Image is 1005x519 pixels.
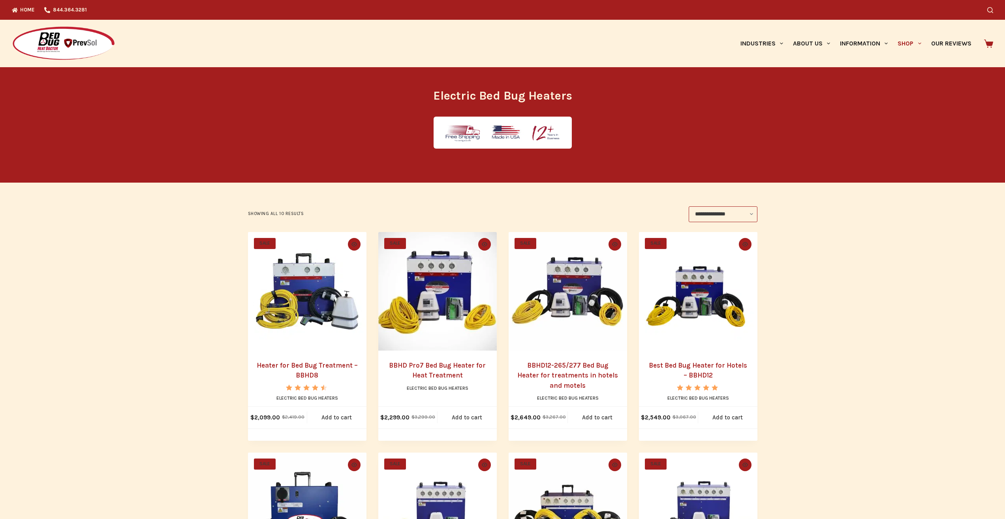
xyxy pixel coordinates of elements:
[282,414,304,420] bdi: 2,419.00
[12,26,115,61] img: Prevsol/Bed Bug Heat Doctor
[673,414,696,420] bdi: 3,067.00
[641,414,645,421] span: $
[677,385,719,409] span: Rated out of 5
[509,232,627,351] a: BBHD12-265/277 Bed Bug Heater for treatments in hotels and motels
[380,414,410,421] bdi: 2,299.00
[384,459,406,470] span: SALE
[257,361,358,379] a: Heater for Bed Bug Treatment – BBHD8
[641,414,671,421] bdi: 2,549.00
[384,238,406,249] span: SALE
[926,20,976,67] a: Our Reviews
[411,414,435,420] bdi: 3,299.00
[788,20,835,67] a: About Us
[543,414,566,420] bdi: 3,267.00
[407,385,468,391] a: Electric Bed Bug Heaters
[739,238,751,251] button: Quick view toggle
[254,238,276,249] span: SALE
[667,395,729,401] a: Electric Bed Bug Heaters
[987,7,993,13] button: Search
[735,20,788,67] a: Industries
[248,232,366,351] a: Heater for Bed Bug Treatment - BBHD8
[537,395,599,401] a: Electric Bed Bug Heaters
[250,414,280,421] bdi: 2,099.00
[348,459,361,471] button: Quick view toggle
[835,20,893,67] a: Information
[307,407,366,428] a: Add to cart: “Heater for Bed Bug Treatment - BBHD8”
[645,459,667,470] span: SALE
[511,414,541,421] bdi: 2,649.00
[478,459,491,471] button: Quick view toggle
[568,407,627,428] a: Add to cart: “BBHD12-265/277 Bed Bug Heater for treatments in hotels and motels”
[389,361,486,379] a: BBHD Pro7 Bed Bug Heater for Heat Treatment
[543,414,546,420] span: $
[355,87,651,105] h1: Electric Bed Bug Heaters
[673,414,676,420] span: $
[380,414,384,421] span: $
[639,232,757,351] a: Best Bed Bug Heater for Hotels - BBHD12
[677,385,719,391] div: Rated 5.00 out of 5
[478,238,491,251] button: Quick view toggle
[248,210,304,217] p: Showing all 10 results
[438,407,497,428] a: Add to cart: “BBHD Pro7 Bed Bug Heater for Heat Treatment”
[649,361,747,379] a: Best Bed Bug Heater for Hotels – BBHD12
[515,459,536,470] span: SALE
[254,459,276,470] span: SALE
[893,20,926,67] a: Shop
[739,459,751,471] button: Quick view toggle
[645,238,667,249] span: SALE
[609,238,621,251] button: Quick view toggle
[276,395,338,401] a: Electric Bed Bug Heaters
[698,407,757,428] a: Add to cart: “Best Bed Bug Heater for Hotels - BBHD12”
[282,414,285,420] span: $
[286,385,328,391] div: Rated 4.50 out of 5
[511,414,515,421] span: $
[250,414,254,421] span: $
[689,206,757,222] select: Shop order
[517,361,618,389] a: BBHD12-265/277 Bed Bug Heater for treatments in hotels and motels
[735,20,976,67] nav: Primary
[411,414,415,420] span: $
[378,232,497,351] a: BBHD Pro7 Bed Bug Heater for Heat Treatment
[286,385,324,409] span: Rated out of 5
[609,459,621,471] button: Quick view toggle
[348,238,361,251] button: Quick view toggle
[515,238,536,249] span: SALE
